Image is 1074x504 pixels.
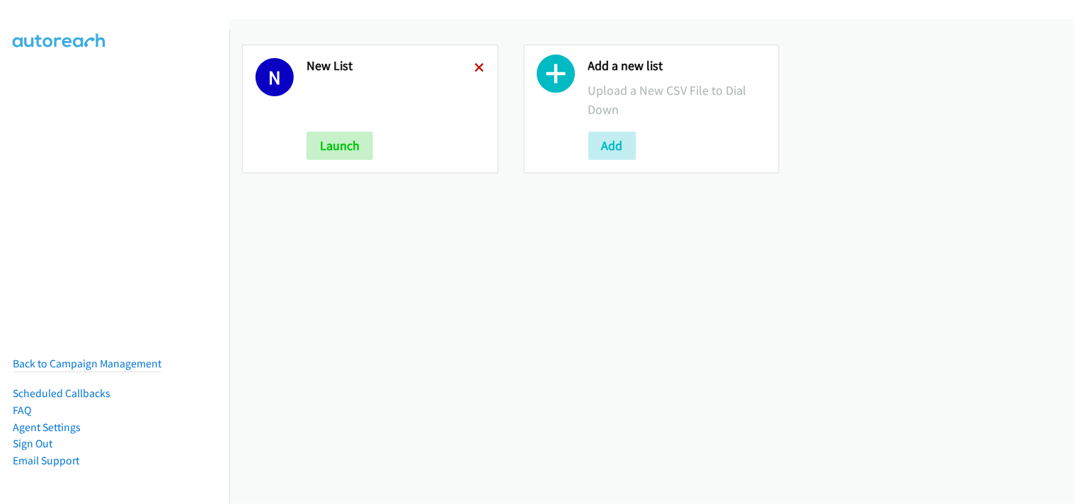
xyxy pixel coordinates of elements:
[13,437,52,450] a: Sign Out
[13,420,81,434] a: Agent Settings
[256,58,294,96] h1: N
[588,58,767,74] h2: Add a new list
[588,132,636,160] button: Add
[307,58,475,74] h2: New List
[13,403,31,417] a: FAQ
[13,454,79,467] a: Email Support
[13,386,110,400] a: Scheduled Callbacks
[588,81,767,119] p: Upload a New CSV File to Dial Down
[307,132,373,160] button: Launch
[13,357,161,370] a: Back to Campaign Management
